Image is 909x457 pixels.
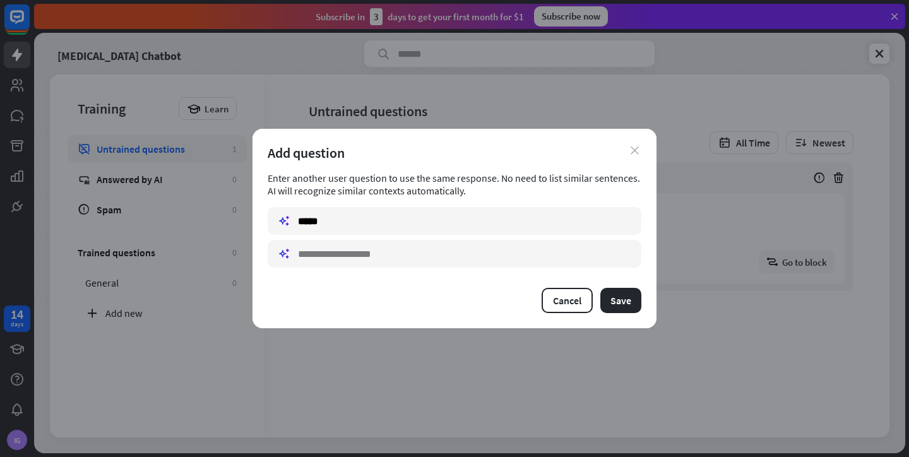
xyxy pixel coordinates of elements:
[631,146,639,155] i: close
[600,288,641,313] button: Save
[10,5,48,43] button: Open LiveChat chat widget
[268,144,641,162] div: Add question
[542,288,593,313] button: Cancel
[268,172,641,197] div: Enter another user question to use the same response. No need to list similar sentences. AI will ...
